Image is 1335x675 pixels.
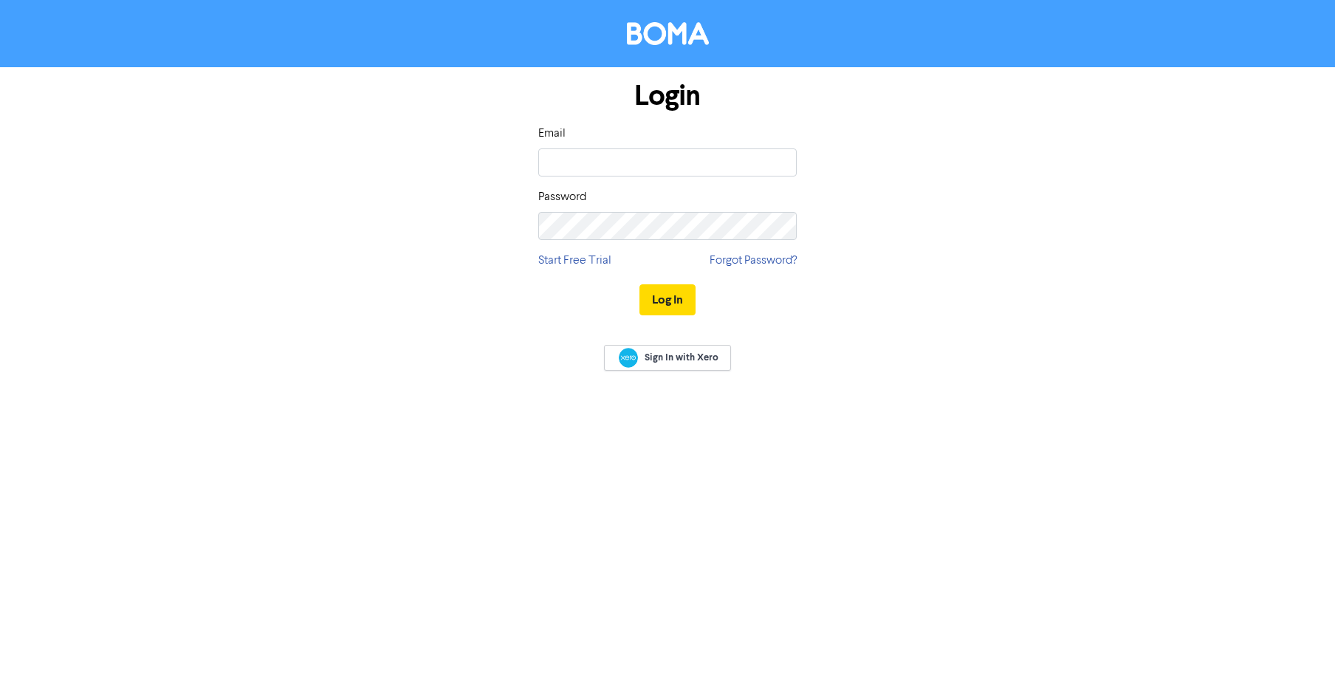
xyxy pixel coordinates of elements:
[538,125,566,143] label: Email
[639,284,696,315] button: Log In
[710,252,797,270] a: Forgot Password?
[538,79,797,113] h1: Login
[627,22,709,45] img: BOMA Logo
[604,345,731,371] a: Sign In with Xero
[619,348,638,368] img: Xero logo
[538,252,611,270] a: Start Free Trial
[538,188,586,206] label: Password
[645,351,718,364] span: Sign In with Xero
